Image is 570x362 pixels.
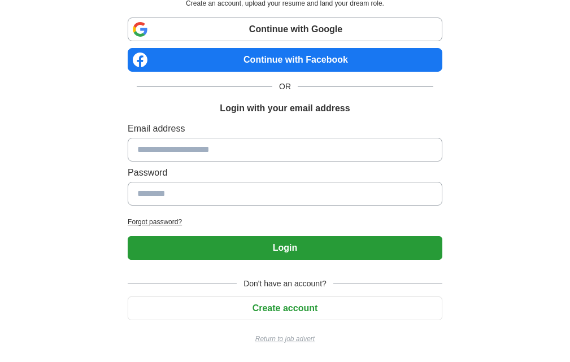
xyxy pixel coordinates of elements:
[128,334,442,344] a: Return to job advert
[128,217,442,227] a: Forgot password?
[272,81,298,93] span: OR
[220,102,350,115] h1: Login with your email address
[128,303,442,313] a: Create account
[128,296,442,320] button: Create account
[237,278,333,290] span: Don't have an account?
[128,122,442,136] label: Email address
[128,166,442,180] label: Password
[128,48,442,72] a: Continue with Facebook
[128,236,442,260] button: Login
[128,18,442,41] a: Continue with Google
